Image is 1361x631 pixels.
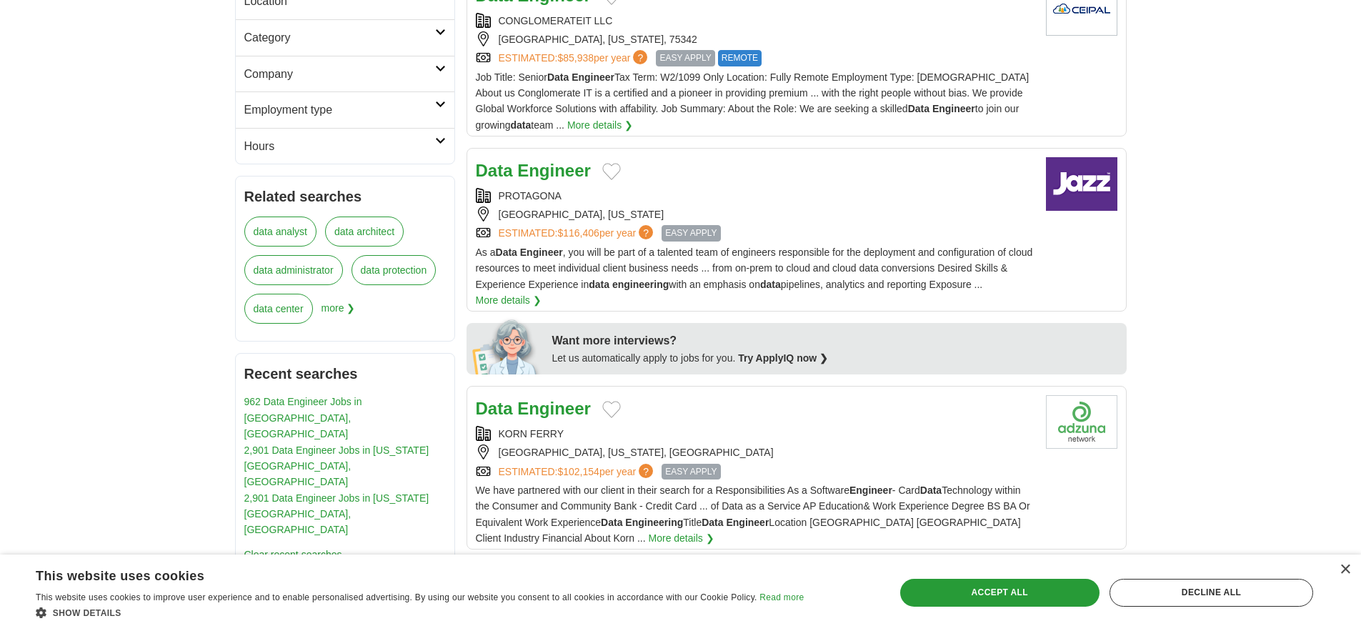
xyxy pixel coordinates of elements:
[36,605,804,620] div: Show details
[932,103,975,114] strong: Engineer
[476,292,542,308] a: More details ❯
[244,137,435,156] h2: Hours
[53,608,121,618] span: Show details
[496,247,517,258] strong: Data
[499,50,651,66] a: ESTIMATED:$85,938per year?
[1340,565,1350,575] div: Close
[236,91,454,128] a: Employment type
[589,279,609,290] strong: data
[567,117,633,133] a: More details ❯
[552,332,1118,350] div: Want more interviews?
[517,399,591,418] strong: Engineer
[476,161,591,180] a: Data Engineer
[1046,395,1117,449] img: Company logo
[572,71,614,83] strong: Engineer
[244,101,435,119] h2: Employment type
[472,317,542,374] img: apply-iq-scientist.png
[476,188,1035,204] div: PROTAGONA
[601,517,622,528] strong: Data
[244,396,362,439] a: 962 Data Engineer Jobs in [GEOGRAPHIC_DATA], [GEOGRAPHIC_DATA]
[639,225,653,239] span: ?
[244,255,343,285] a: data administrator
[557,52,594,64] span: $85,938
[244,185,446,208] h2: Related searches
[236,19,454,56] a: Category
[476,485,1030,544] span: We have partnered with our client in their search for a Responsibilities As a Software - Card Tec...
[633,50,647,64] span: ?
[36,563,768,585] div: This website uses cookies
[236,56,454,92] a: Company
[476,426,1035,442] div: KORN FERRY
[602,401,621,418] button: Add to favorite jobs
[547,71,569,83] strong: Data
[557,466,599,477] span: $102,154
[656,50,714,66] span: EASY APPLY
[738,352,828,364] a: Try ApplyIQ now ❯
[662,464,720,480] span: EASY APPLY
[36,592,757,602] span: This website uses cookies to improve user experience and to enable personalised advertising. By u...
[662,225,720,241] span: EASY APPLY
[900,579,1100,606] div: Accept all
[718,50,762,66] span: REMOTE
[244,549,342,560] a: Clear recent searches
[352,255,437,285] a: data protection
[908,103,929,114] strong: Data
[1110,579,1313,606] div: Decline all
[760,279,781,290] strong: data
[1046,157,1117,211] img: Company logo
[244,444,429,488] a: 2,901 Data Engineer Jobs in [US_STATE][GEOGRAPHIC_DATA], [GEOGRAPHIC_DATA]
[517,161,591,180] strong: Engineer
[476,444,1035,460] div: [GEOGRAPHIC_DATA], [US_STATE], [GEOGRAPHIC_DATA]
[244,362,446,385] h2: Recent searches
[476,31,1035,47] div: [GEOGRAPHIC_DATA], [US_STATE], 75342
[476,71,1030,131] span: Job Title: Senior Tax Term: W2/1099 Only Location: Fully Remote Employment Type: [DEMOGRAPHIC_DAT...
[325,217,404,247] a: data architect
[702,517,723,528] strong: Data
[476,13,1035,29] div: CONGLOMERATEIT LLC
[244,65,435,84] h2: Company
[244,294,313,324] a: data center
[920,485,942,496] strong: Data
[849,485,892,496] strong: Engineer
[499,464,657,480] a: ESTIMATED:$102,154per year?
[476,207,1035,222] div: [GEOGRAPHIC_DATA], [US_STATE]
[499,225,657,241] a: ESTIMATED:$116,406per year?
[244,217,317,247] a: data analyst
[476,399,591,418] a: Data Engineer
[244,29,435,47] h2: Category
[759,592,804,602] a: Read more, opens a new window
[639,464,653,478] span: ?
[476,399,513,418] strong: Data
[321,294,356,332] span: more ❯
[552,350,1118,366] div: Let us automatically apply to jobs for you.
[511,119,532,131] strong: data
[625,517,683,528] strong: Engineering
[244,492,429,536] a: 2,901 Data Engineer Jobs in [US_STATE][GEOGRAPHIC_DATA], [GEOGRAPHIC_DATA]
[612,279,669,290] strong: engineering
[476,161,513,180] strong: Data
[557,227,599,239] span: $116,406
[476,247,1033,290] span: As a , you will be part of a talented team of engineers responsible for the deployment and config...
[649,530,714,546] a: More details ❯
[726,517,769,528] strong: Engineer
[520,247,563,258] strong: Engineer
[236,128,454,164] a: Hours
[602,163,621,180] button: Add to favorite jobs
